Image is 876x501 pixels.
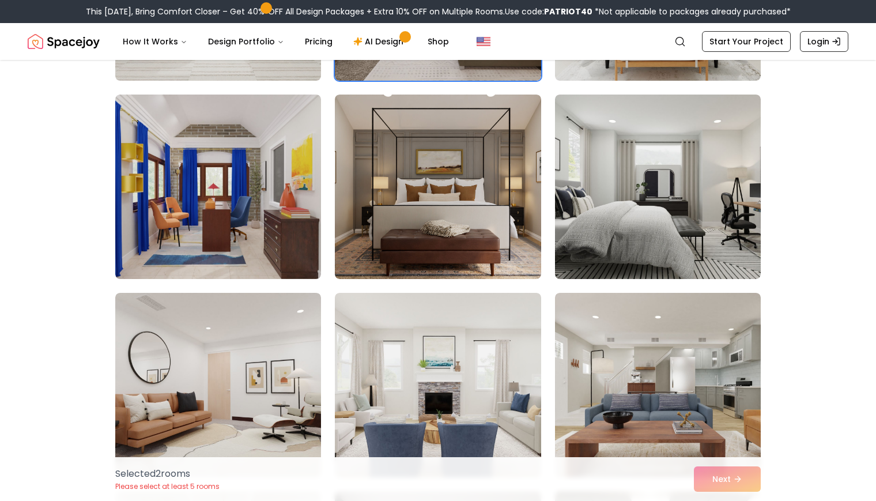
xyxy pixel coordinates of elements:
[28,30,100,53] a: Spacejoy
[477,35,490,48] img: United States
[115,482,220,491] p: Please select at least 5 rooms
[115,95,321,279] img: Room room-73
[114,30,458,53] nav: Main
[555,95,761,279] img: Room room-75
[592,6,791,17] span: *Not applicable to packages already purchased*
[28,30,100,53] img: Spacejoy Logo
[555,293,761,477] img: Room room-78
[28,23,848,60] nav: Global
[199,30,293,53] button: Design Portfolio
[115,467,220,481] p: Selected 2 room s
[114,30,197,53] button: How It Works
[335,293,541,477] img: Room room-77
[505,6,592,17] span: Use code:
[115,293,321,477] img: Room room-76
[335,95,541,279] img: Room room-74
[702,31,791,52] a: Start Your Project
[296,30,342,53] a: Pricing
[344,30,416,53] a: AI Design
[544,6,592,17] b: PATRIOT40
[86,6,791,17] div: This [DATE], Bring Comfort Closer – Get 40% OFF All Design Packages + Extra 10% OFF on Multiple R...
[800,31,848,52] a: Login
[418,30,458,53] a: Shop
